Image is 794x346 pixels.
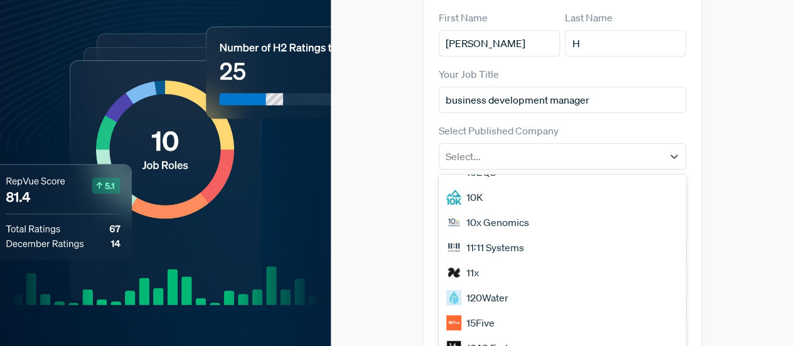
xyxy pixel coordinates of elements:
[446,190,461,205] img: 10K
[439,210,687,235] div: 10x Genomics
[439,67,499,82] label: Your Job Title
[439,260,687,285] div: 11x
[439,123,559,138] label: Select Published Company
[446,215,461,230] img: 10x Genomics
[446,315,461,330] img: 15Five
[446,265,461,280] img: 11x
[565,30,686,57] input: Last Name
[446,290,461,305] img: 120Water
[565,10,613,25] label: Last Name
[439,10,488,25] label: First Name
[446,240,461,255] img: 11:11 Systems
[439,87,687,113] input: Title
[439,235,687,260] div: 11:11 Systems
[439,285,687,310] div: 120Water
[439,185,687,210] div: 10K
[439,310,687,335] div: 15Five
[439,30,560,57] input: First Name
